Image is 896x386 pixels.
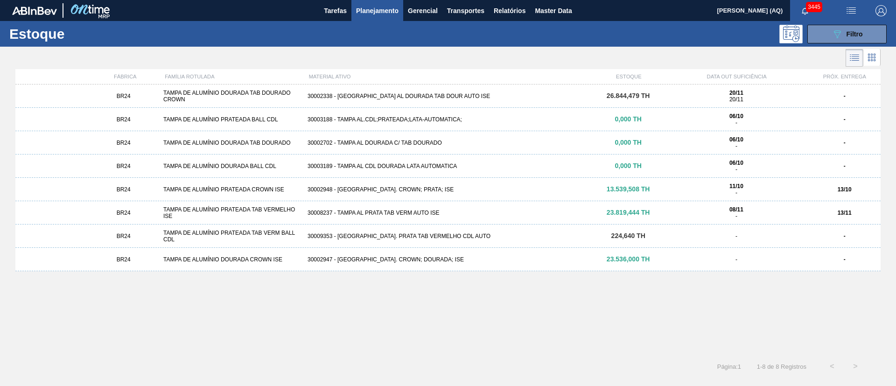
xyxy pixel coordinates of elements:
[408,5,438,16] span: Gerencial
[615,162,642,169] span: 0,000 TH
[117,93,131,99] span: BR24
[807,25,887,43] button: Filtro
[838,186,852,193] strong: 13/10
[846,5,857,16] img: userActions
[304,140,592,146] div: 30002702 - TAMPA AL DOURADA C/ TAB DOURADO
[863,49,881,67] div: Visão em Cards
[304,256,592,263] div: 30002947 - [GEOGRAPHIC_DATA]. CROWN; DOURADA; ISE
[729,160,743,166] strong: 06/10
[729,96,743,103] span: 20/11
[729,136,743,143] strong: 06/10
[12,7,57,15] img: TNhmsLtSVTkK8tSr43FrP2fwEKptu5GPRR3wAAAABJRU5ErkJggg==
[160,163,304,169] div: TAMPA DE ALUMÍNIO DOURADA BALL CDL
[9,28,149,39] h1: Estoque
[735,213,737,219] span: -
[820,355,844,378] button: <
[607,255,650,263] span: 23.536,000 TH
[117,140,131,146] span: BR24
[160,206,304,219] div: TAMPA DE ALUMÍNIO PRATEADA TAB VERMELHO ISE
[160,230,304,243] div: TAMPA DE ALUMÍNIO PRATEADA TAB VERM BALL CDL
[117,186,131,193] span: BR24
[117,233,131,239] span: BR24
[615,115,642,123] span: 0,000 TH
[117,256,131,263] span: BR24
[611,232,645,239] span: 224,640 TH
[844,355,867,378] button: >
[844,163,846,169] strong: -
[160,256,304,263] div: TAMPA DE ALUMÍNIO DOURADA CROWN ISE
[806,2,822,12] span: 3445
[729,113,743,119] strong: 06/10
[844,233,846,239] strong: -
[304,186,592,193] div: 30002948 - [GEOGRAPHIC_DATA]. CROWN; PRATA; ISE
[838,210,852,216] strong: 13/11
[304,210,592,216] div: 30008237 - TAMPA AL PRATA TAB VERM AUTO ISE
[729,90,743,96] strong: 20/11
[846,49,863,67] div: Visão em Lista
[729,206,743,213] strong: 08/11
[665,74,808,79] div: DATA OUT SUFICIÊNCIA
[494,5,525,16] span: Relatórios
[593,74,665,79] div: ESTOQUE
[160,186,304,193] div: TAMPA DE ALUMÍNIO PRATEADA CROWN ISE
[535,5,572,16] span: Master Data
[304,233,592,239] div: 30009353 - [GEOGRAPHIC_DATA]. PRATA TAB VERMELHO CDL AUTO
[117,116,131,123] span: BR24
[304,116,592,123] div: 30003188 - TAMPA AL.CDL;PRATEADA;LATA-AUTOMATICA;
[735,233,737,239] span: -
[607,185,650,193] span: 13.539,508 TH
[160,116,304,123] div: TAMPA DE ALUMÍNIO PRATEADA BALL CDL
[735,143,737,149] span: -
[875,5,887,16] img: Logout
[844,93,846,99] strong: -
[735,189,737,196] span: -
[160,90,304,103] div: TAMPA DE ALUMÍNIO DOURADA TAB DOURADO CROWN
[779,25,803,43] div: Pogramando: nenhum usuário selecionado
[607,209,650,216] span: 23.819,444 TH
[755,363,806,370] span: 1 - 8 de 8 Registros
[735,119,737,126] span: -
[729,183,743,189] strong: 11/10
[117,210,131,216] span: BR24
[324,5,347,16] span: Tarefas
[735,256,737,263] span: -
[717,363,741,370] span: Página : 1
[89,74,161,79] div: FÁBRICA
[305,74,593,79] div: MATERIAL ATIVO
[161,74,305,79] div: FAMÍLIA ROTULADA
[607,92,650,99] span: 26.844,479 TH
[356,5,399,16] span: Planejamento
[304,93,592,99] div: 30002338 - [GEOGRAPHIC_DATA] AL DOURADA TAB DOUR AUTO ISE
[735,166,737,173] span: -
[847,30,863,38] span: Filtro
[844,140,846,146] strong: -
[844,116,846,123] strong: -
[790,4,820,17] button: Notificações
[615,139,642,146] span: 0,000 TH
[117,163,131,169] span: BR24
[304,163,592,169] div: 30003189 - TAMPA AL CDL DOURADA LATA AUTOMATICA
[844,256,846,263] strong: -
[160,140,304,146] div: TAMPA DE ALUMÍNIO DOURADA TAB DOURADO
[809,74,881,79] div: PRÓX. ENTREGA
[447,5,484,16] span: Transportes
